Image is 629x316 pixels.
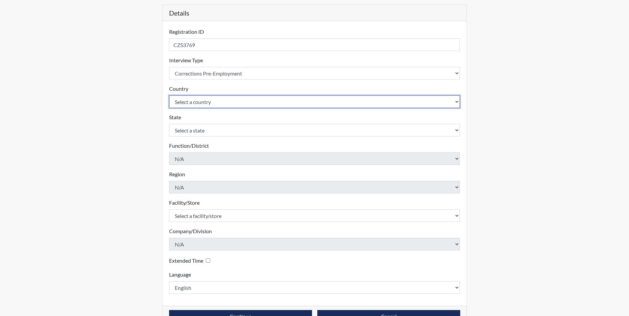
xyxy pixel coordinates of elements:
[169,142,209,150] label: Function/District
[169,256,213,265] div: Checking this box will provide the interviewee with an accomodation of extra time to answer each ...
[169,38,460,51] input: Insert a Registration ID, which needs to be a unique alphanumeric value for each interviewee
[162,5,467,21] h5: Details
[169,227,212,235] label: Company/Division
[169,56,203,64] label: Interview Type
[169,271,191,279] label: Language
[169,28,204,36] label: Registration ID
[169,170,185,178] label: Region
[169,199,200,207] label: Facility/Store
[169,113,181,121] label: State
[169,257,203,265] label: Extended Time
[169,85,188,93] label: Country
